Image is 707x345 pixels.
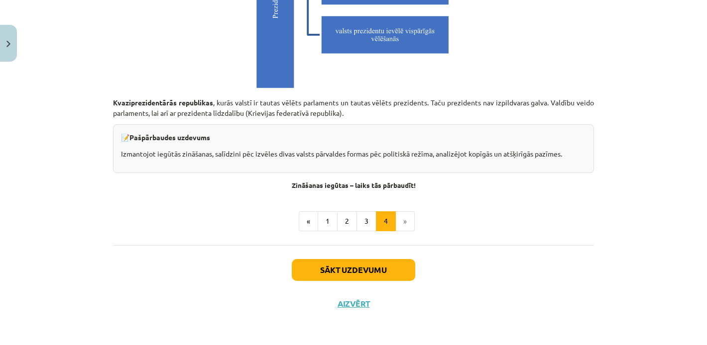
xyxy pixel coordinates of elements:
[113,97,594,118] p: , kurās valstī ir tautas vēlēts parlaments un tautas vēlēts prezidents. Taču prezidents nav izpil...
[292,180,416,189] strong: Zināšanas iegūtas – laiks tās pārbaudīt!
[299,211,318,231] button: «
[337,211,357,231] button: 2
[376,211,396,231] button: 4
[129,133,210,142] b: Pašpārbaudes uzdevums
[356,211,376,231] button: 3
[113,211,594,231] nav: Page navigation example
[318,211,338,231] button: 1
[6,41,10,47] img: icon-close-lesson-0947bae3869378f0d4975bcd49f059093ad1ed9edebbc8119c70593378902aed.svg
[113,98,213,107] b: Kvaziprezidentārās republikas
[292,259,415,281] button: Sākt uzdevumu
[121,132,586,143] p: 📝
[121,149,586,159] p: Izmantojot iegūtās zināšanas, salīdzini pēc izvēles divas valsts pārvaldes formas pēc politiskā r...
[335,299,372,309] button: Aizvērt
